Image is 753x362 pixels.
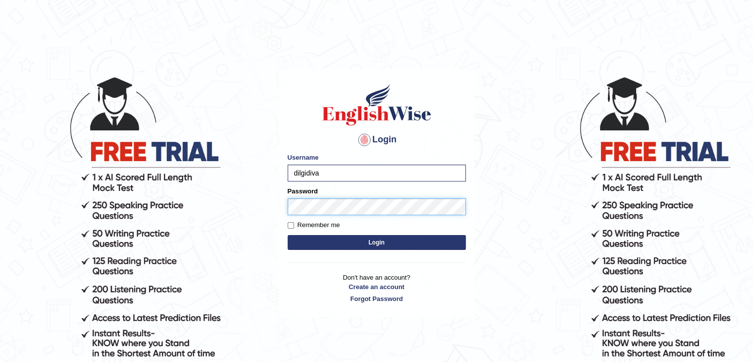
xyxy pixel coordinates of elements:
a: Forgot Password [288,294,466,303]
label: Remember me [288,220,340,230]
h4: Login [288,132,466,148]
button: Login [288,235,466,250]
input: Remember me [288,222,294,229]
p: Don't have an account? [288,273,466,303]
label: Password [288,186,318,196]
img: Logo of English Wise sign in for intelligent practice with AI [320,82,433,127]
a: Create an account [288,282,466,292]
label: Username [288,153,319,162]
